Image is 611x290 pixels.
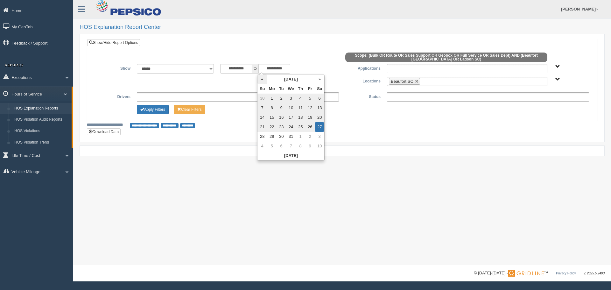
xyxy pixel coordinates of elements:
[11,114,72,125] a: HOS Violation Audit Reports
[267,141,277,151] td: 5
[315,74,324,84] th: »
[257,84,267,94] th: Su
[315,141,324,151] td: 10
[11,125,72,137] a: HOS Violations
[257,122,267,132] td: 21
[296,113,305,122] td: 18
[342,92,384,100] label: Status
[342,77,384,84] label: Locations
[277,132,286,141] td: 30
[342,64,384,72] label: Applications
[305,141,315,151] td: 9
[296,94,305,103] td: 4
[277,94,286,103] td: 2
[315,94,324,103] td: 6
[305,113,315,122] td: 19
[267,132,277,141] td: 29
[277,103,286,113] td: 9
[267,94,277,103] td: 1
[267,74,315,84] th: [DATE]
[315,103,324,113] td: 13
[11,103,72,114] a: HOS Explanation Reports
[286,132,296,141] td: 31
[391,79,413,84] span: Beaufort SC
[174,105,205,114] button: Change Filter Options
[305,94,315,103] td: 5
[345,53,547,62] span: Scope: (Bulk OR Route OR Sales Support OR Geobox OR Full Service OR Sales Dept) AND (Beaufort [GE...
[87,128,121,135] button: Download Data
[286,84,296,94] th: We
[277,122,286,132] td: 23
[267,122,277,132] td: 22
[92,92,134,100] label: Drivers
[80,24,605,31] h2: HOS Explanation Report Center
[556,272,576,275] a: Privacy Policy
[305,122,315,132] td: 26
[277,113,286,122] td: 16
[286,94,296,103] td: 3
[277,84,286,94] th: Tu
[474,270,605,277] div: © [DATE]-[DATE] - ™
[277,141,286,151] td: 6
[286,113,296,122] td: 17
[286,103,296,113] td: 10
[315,84,324,94] th: Sa
[508,270,544,277] img: Gridline
[257,94,267,103] td: 30
[257,103,267,113] td: 7
[296,141,305,151] td: 8
[257,141,267,151] td: 4
[286,122,296,132] td: 24
[257,74,267,84] th: «
[252,64,258,74] span: to
[286,141,296,151] td: 7
[137,105,169,114] button: Change Filter Options
[296,122,305,132] td: 25
[315,113,324,122] td: 20
[296,84,305,94] th: Th
[305,84,315,94] th: Fr
[296,103,305,113] td: 11
[584,272,605,275] span: v. 2025.5.2403
[257,151,324,160] th: [DATE]
[87,39,140,46] a: Show/Hide Report Options
[11,137,72,148] a: HOS Violation Trend
[315,122,324,132] td: 27
[267,84,277,94] th: Mo
[267,113,277,122] td: 15
[257,132,267,141] td: 28
[267,103,277,113] td: 8
[315,132,324,141] td: 3
[305,132,315,141] td: 2
[305,103,315,113] td: 12
[296,132,305,141] td: 1
[92,64,134,72] label: Show
[257,113,267,122] td: 14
